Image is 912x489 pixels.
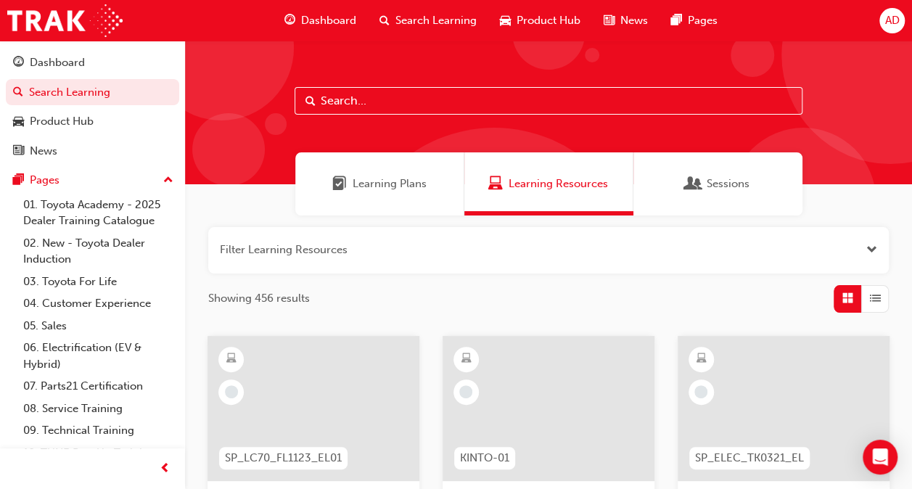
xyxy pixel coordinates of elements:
[500,12,511,30] span: car-icon
[13,115,24,128] span: car-icon
[461,350,471,369] span: learningResourceType_ELEARNING-icon
[30,54,85,71] div: Dashboard
[17,442,179,464] a: 10. TUNE Rev-Up Training
[30,113,94,130] div: Product Hub
[160,460,171,478] span: prev-icon
[6,167,179,194] button: Pages
[17,375,179,398] a: 07. Parts21 Certification
[353,176,427,192] span: Learning Plans
[301,12,356,29] span: Dashboard
[208,290,310,307] span: Showing 456 results
[870,290,881,307] span: List
[225,385,238,398] span: learningRecordVerb_NONE-icon
[17,232,179,271] a: 02. New - Toyota Dealer Induction
[30,172,59,189] div: Pages
[460,450,509,467] span: KINTO-01
[17,398,179,420] a: 08. Service Training
[707,176,749,192] span: Sessions
[295,87,802,115] input: Search...
[379,12,390,30] span: search-icon
[464,152,633,215] a: Learning ResourcesLearning Resources
[686,176,701,192] span: Sessions
[633,152,802,215] a: SessionsSessions
[273,6,368,36] a: guage-iconDashboard
[620,12,648,29] span: News
[17,315,179,337] a: 05. Sales
[17,337,179,375] a: 06. Electrification (EV & Hybrid)
[488,6,592,36] a: car-iconProduct Hub
[879,8,905,33] button: AD
[13,145,24,158] span: news-icon
[226,350,237,369] span: learningResourceType_ELEARNING-icon
[17,419,179,442] a: 09. Technical Training
[284,12,295,30] span: guage-icon
[332,176,347,192] span: Learning Plans
[6,79,179,106] a: Search Learning
[842,290,853,307] span: Grid
[671,12,682,30] span: pages-icon
[488,176,503,192] span: Learning Resources
[6,49,179,76] a: Dashboard
[295,152,464,215] a: Learning PlansLearning Plans
[305,93,316,110] span: Search
[30,143,57,160] div: News
[13,57,24,70] span: guage-icon
[368,6,488,36] a: search-iconSearch Learning
[517,12,580,29] span: Product Hub
[863,440,897,474] div: Open Intercom Messenger
[509,176,608,192] span: Learning Resources
[395,12,477,29] span: Search Learning
[6,108,179,135] a: Product Hub
[225,450,342,467] span: SP_LC70_FL1123_EL01
[459,385,472,398] span: learningRecordVerb_NONE-icon
[17,292,179,315] a: 04. Customer Experience
[13,174,24,187] span: pages-icon
[694,385,707,398] span: learningRecordVerb_NONE-icon
[163,171,173,190] span: up-icon
[13,86,23,99] span: search-icon
[695,450,804,467] span: SP_ELEC_TK0321_EL
[866,242,877,258] button: Open the filter
[660,6,729,36] a: pages-iconPages
[7,4,123,37] img: Trak
[604,12,615,30] span: news-icon
[884,12,899,29] span: AD
[688,12,718,29] span: Pages
[696,350,706,369] span: learningResourceType_ELEARNING-icon
[17,194,179,232] a: 01. Toyota Academy - 2025 Dealer Training Catalogue
[592,6,660,36] a: news-iconNews
[6,46,179,167] button: DashboardSearch LearningProduct HubNews
[17,271,179,293] a: 03. Toyota For Life
[6,138,179,165] a: News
